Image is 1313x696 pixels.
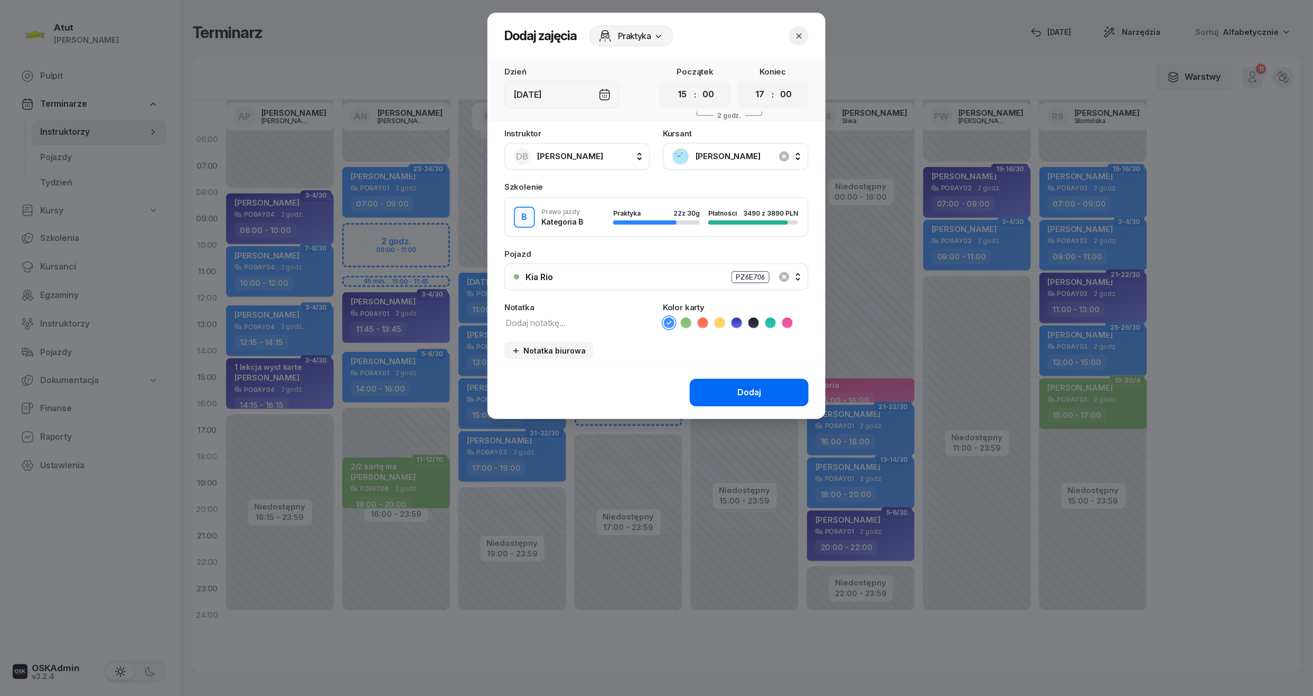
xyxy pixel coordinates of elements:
span: Praktyka [613,209,641,217]
div: 22 z 30g [673,210,700,217]
div: : [695,88,697,101]
div: : [772,88,774,101]
span: Praktyka [618,30,651,42]
button: Dodaj [690,379,809,406]
button: BPrawo jazdyKategoria BPraktyka22z 30gPłatności3490 z 3890 PLN [505,198,808,236]
div: Płatności [708,210,743,217]
span: DB [517,152,529,161]
div: 3490 z 3890 PLN [743,210,798,217]
span: [PERSON_NAME] [537,151,603,161]
div: Dodaj [737,386,761,400]
div: Notatka biurowa [512,346,586,355]
button: DB[PERSON_NAME] [504,143,650,170]
span: [PERSON_NAME] [696,150,799,163]
button: Kia RioPZ6E706 [504,263,809,291]
button: Notatka biurowa [504,342,593,359]
div: Kia Rio [526,273,553,281]
div: PZ6E706 [731,271,770,283]
h2: Dodaj zajęcia [504,27,577,44]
